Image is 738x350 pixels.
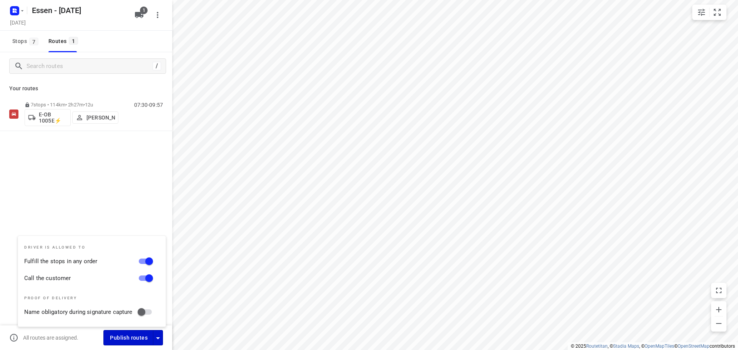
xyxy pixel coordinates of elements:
[9,85,163,93] p: Your routes
[110,333,148,343] span: Publish routes
[153,333,163,342] div: Driver app settings
[24,245,156,250] p: Driver is allowed to
[694,5,709,20] button: Map settings
[12,36,41,46] span: Stops
[69,37,78,45] span: 1
[23,335,78,341] p: All routes are assigned.
[29,38,38,45] span: 7
[134,102,163,108] p: 07:30-09:57
[150,7,165,23] button: More
[131,7,147,23] button: 1
[571,343,735,349] li: © 2025 , © , © © contributors
[692,5,726,20] div: small contained button group
[24,296,156,300] p: Proof of delivery
[72,111,118,124] button: [PERSON_NAME]
[25,102,118,108] p: 7 stops • 114km • 2h27m
[29,4,128,17] h5: Rename
[140,7,148,14] span: 1
[83,102,85,108] span: •
[678,343,710,349] a: OpenStreetMap
[24,274,71,283] label: Call the customer
[48,36,80,46] div: Routes
[39,111,67,124] p: E-OB 1005E⚡
[24,257,97,266] label: Fulfill the stops in any order
[645,343,674,349] a: OpenMapTiles
[7,18,29,27] h5: Project date
[613,343,639,349] a: Stadia Maps
[586,343,608,349] a: Routetitan
[153,62,161,70] div: /
[86,114,115,121] p: [PERSON_NAME]
[27,60,153,72] input: Search routes
[85,102,93,108] span: 12u
[24,308,133,317] label: Name obligatory during signature capture
[103,330,153,345] button: Publish routes
[710,5,725,20] button: Fit zoom
[25,109,71,126] button: E-OB 1005E⚡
